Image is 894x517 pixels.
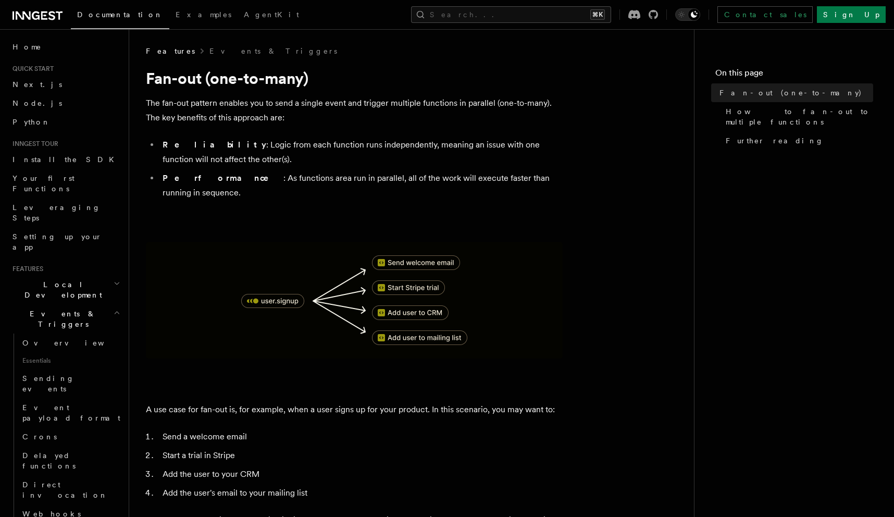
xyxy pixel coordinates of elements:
a: Delayed functions [18,446,122,475]
span: AgentKit [244,10,299,19]
span: Local Development [8,279,114,300]
span: Events & Triggers [8,309,114,329]
span: Your first Functions [13,174,74,193]
li: : As functions area run in parallel, all of the work will execute faster than running in sequence. [159,171,563,200]
strong: Performance [163,173,283,183]
li: Start a trial in Stripe [159,448,563,463]
strong: Reliability [163,140,266,150]
span: How to fan-out to multiple functions [726,106,873,127]
span: Examples [176,10,231,19]
span: Overview [22,339,130,347]
span: Direct invocation [22,481,108,499]
h1: Fan-out (one-to-many) [146,69,563,88]
span: Python [13,118,51,126]
a: Event payload format [18,398,122,427]
a: Install the SDK [8,150,122,169]
span: Quick start [8,65,54,73]
span: Documentation [77,10,163,19]
span: Inngest tour [8,140,58,148]
li: Add the user's email to your mailing list [159,486,563,500]
a: AgentKit [238,3,305,28]
a: How to fan-out to multiple functions [722,102,873,131]
button: Search...⌘K [411,6,611,23]
button: Events & Triggers [8,304,122,334]
a: Sign Up [817,6,886,23]
p: A use case for fan-out is, for example, when a user signs up for your product. In this scenario, ... [146,402,563,417]
a: Contact sales [717,6,813,23]
span: Crons [22,433,57,441]
a: Home [8,38,122,56]
span: Node.js [13,99,62,107]
li: Send a welcome email [159,429,563,444]
p: The fan-out pattern enables you to send a single event and trigger multiple functions in parallel... [146,96,563,125]
span: Features [8,265,43,273]
span: Leveraging Steps [13,203,101,222]
img: A diagram showing how to fan-out to multiple functions [146,242,563,359]
a: Next.js [8,75,122,94]
li: Add the user to your CRM [159,467,563,482]
a: Your first Functions [8,169,122,198]
kbd: ⌘K [590,9,605,20]
a: Node.js [8,94,122,113]
a: Leveraging Steps [8,198,122,227]
span: Fan-out (one-to-many) [719,88,862,98]
span: Essentials [18,352,122,369]
span: Sending events [22,374,74,393]
a: Events & Triggers [209,46,337,56]
span: Delayed functions [22,451,76,470]
span: Next.js [13,80,62,89]
a: Direct invocation [18,475,122,504]
a: Examples [169,3,238,28]
span: Event payload format [22,403,120,422]
a: Python [8,113,122,131]
a: Crons [18,427,122,446]
span: Home [13,42,42,52]
a: Overview [18,334,122,352]
button: Local Development [8,275,122,304]
span: Further reading [726,136,824,146]
li: : Logic from each function runs independently, meaning an issue with one function will not affect... [159,138,563,167]
a: Documentation [71,3,169,29]
span: Features [146,46,195,56]
a: Setting up your app [8,227,122,256]
a: Fan-out (one-to-many) [715,83,873,102]
span: Install the SDK [13,155,120,164]
button: Toggle dark mode [675,8,700,21]
a: Further reading [722,131,873,150]
span: Setting up your app [13,232,102,251]
h4: On this page [715,67,873,83]
a: Sending events [18,369,122,398]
